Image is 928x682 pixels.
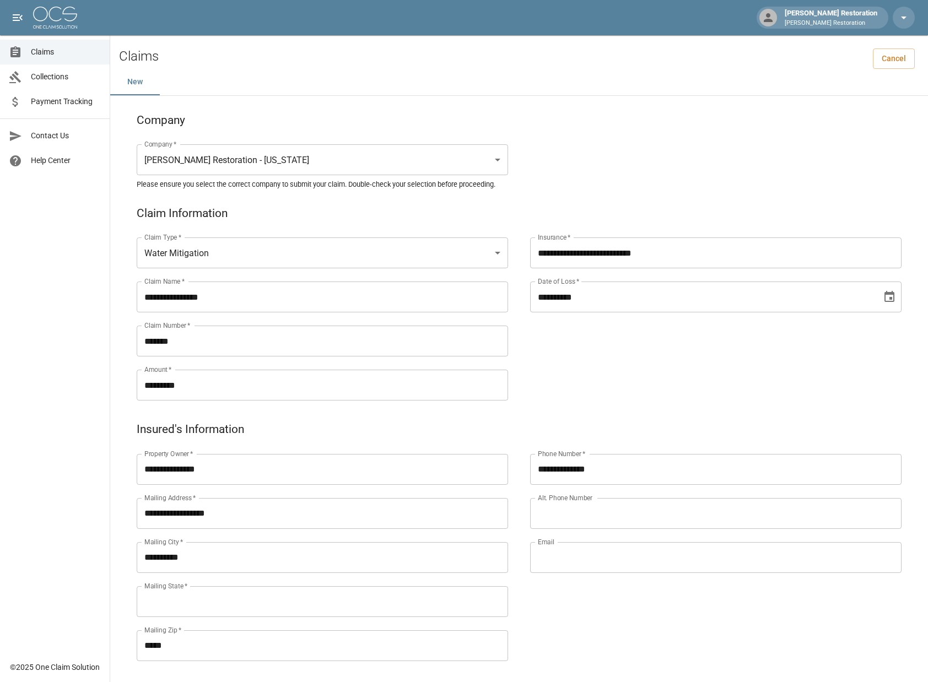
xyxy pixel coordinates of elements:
[144,321,190,330] label: Claim Number
[144,449,193,458] label: Property Owner
[137,237,508,268] div: Water Mitigation
[144,493,196,502] label: Mailing Address
[878,286,900,308] button: Choose date, selected date is Aug 29, 2025
[538,277,579,286] label: Date of Loss
[31,96,101,107] span: Payment Tracking
[119,48,159,64] h2: Claims
[137,180,902,189] h5: Please ensure you select the correct company to submit your claim. Double-check your selection be...
[144,537,184,546] label: Mailing City
[538,449,585,458] label: Phone Number
[144,581,187,591] label: Mailing State
[144,232,181,242] label: Claim Type
[873,48,915,69] a: Cancel
[144,625,182,635] label: Mailing Zip
[144,139,177,149] label: Company
[110,69,928,95] div: dynamic tabs
[780,8,882,28] div: [PERSON_NAME] Restoration
[538,493,592,502] label: Alt. Phone Number
[538,232,570,242] label: Insurance
[137,144,508,175] div: [PERSON_NAME] Restoration - [US_STATE]
[538,537,554,546] label: Email
[110,69,160,95] button: New
[144,277,185,286] label: Claim Name
[7,7,29,29] button: open drawer
[31,155,101,166] span: Help Center
[31,130,101,142] span: Contact Us
[33,7,77,29] img: ocs-logo-white-transparent.png
[31,71,101,83] span: Collections
[144,365,172,374] label: Amount
[785,19,877,28] p: [PERSON_NAME] Restoration
[31,46,101,58] span: Claims
[10,662,100,673] div: © 2025 One Claim Solution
